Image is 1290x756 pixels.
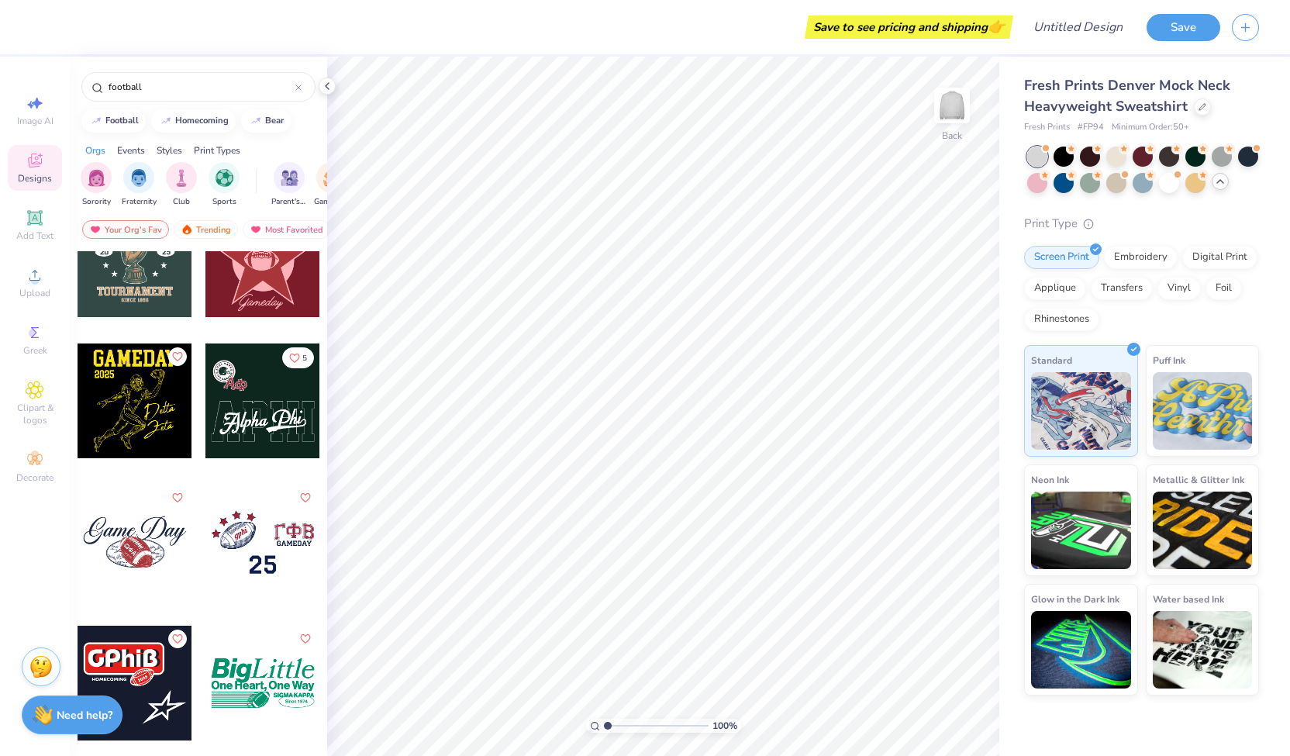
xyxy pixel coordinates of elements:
span: Parent's Weekend [271,196,307,208]
div: Events [117,143,145,157]
div: Trending [174,220,238,239]
div: Screen Print [1024,246,1099,269]
button: filter button [271,162,307,208]
img: Sports Image [216,169,233,187]
div: Applique [1024,277,1086,300]
button: filter button [166,162,197,208]
span: Metallic & Glitter Ink [1153,471,1244,488]
span: Decorate [16,471,53,484]
div: Foil [1205,277,1242,300]
input: Try "Alpha" [107,79,295,95]
button: homecoming [151,109,236,133]
img: trend_line.gif [250,116,262,126]
img: Metallic & Glitter Ink [1153,492,1253,569]
button: Save [1147,14,1220,41]
span: Sports [212,196,236,208]
div: Most Favorited [243,220,330,239]
img: trend_line.gif [90,116,102,126]
span: Minimum Order: 50 + [1112,121,1189,134]
span: Game Day [314,196,350,208]
span: Fraternity [122,196,157,208]
img: Glow in the Dark Ink [1031,611,1131,689]
div: Transfers [1091,277,1153,300]
div: Back [942,129,962,143]
span: 5 [302,354,307,362]
img: Club Image [173,169,190,187]
input: Untitled Design [1021,12,1135,43]
div: filter for Sorority [81,162,112,208]
span: Neon Ink [1031,471,1069,488]
span: 100 % [712,719,737,733]
span: Clipart & logos [8,402,62,426]
div: Digital Print [1182,246,1257,269]
div: filter for Club [166,162,197,208]
div: filter for Sports [209,162,240,208]
img: trend_line.gif [160,116,172,126]
button: bear [241,109,291,133]
button: filter button [122,162,157,208]
div: Rhinestones [1024,308,1099,331]
div: filter for Parent's Weekend [271,162,307,208]
button: filter button [209,162,240,208]
button: Like [168,488,187,507]
div: Print Types [194,143,240,157]
span: Fresh Prints [1024,121,1070,134]
div: Orgs [85,143,105,157]
img: Parent's Weekend Image [281,169,298,187]
span: Water based Ink [1153,591,1224,607]
div: Embroidery [1104,246,1178,269]
img: Sorority Image [88,169,105,187]
button: Like [296,630,315,648]
img: Standard [1031,372,1131,450]
div: bear [265,116,284,125]
div: filter for Fraternity [122,162,157,208]
div: Styles [157,143,182,157]
img: Fraternity Image [130,169,147,187]
button: Like [282,347,314,368]
button: Like [168,347,187,366]
img: trending.gif [181,224,193,235]
img: most_fav.gif [250,224,262,235]
strong: Need help? [57,708,112,723]
span: Club [173,196,190,208]
img: Back [936,90,967,121]
button: Like [296,488,315,507]
div: Vinyl [1157,277,1201,300]
div: football [105,116,139,125]
span: Fresh Prints Denver Mock Neck Heavyweight Sweatshirt [1024,76,1230,116]
div: Print Type [1024,215,1259,233]
div: filter for Game Day [314,162,350,208]
div: Your Org's Fav [82,220,169,239]
span: Greek [23,344,47,357]
button: filter button [314,162,350,208]
span: Glow in the Dark Ink [1031,591,1119,607]
img: Water based Ink [1153,611,1253,689]
img: Puff Ink [1153,372,1253,450]
span: Sorority [82,196,111,208]
button: football [81,109,146,133]
span: Designs [18,172,52,185]
img: Game Day Image [323,169,341,187]
span: # FP94 [1078,121,1104,134]
span: 👉 [988,17,1005,36]
button: filter button [81,162,112,208]
img: Neon Ink [1031,492,1131,569]
button: Like [168,630,187,648]
div: homecoming [175,116,229,125]
span: Image AI [17,115,53,127]
span: Puff Ink [1153,352,1185,368]
span: Add Text [16,230,53,242]
img: most_fav.gif [89,224,102,235]
span: Standard [1031,352,1072,368]
span: Upload [19,287,50,299]
div: Save to see pricing and shipping [809,16,1009,39]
